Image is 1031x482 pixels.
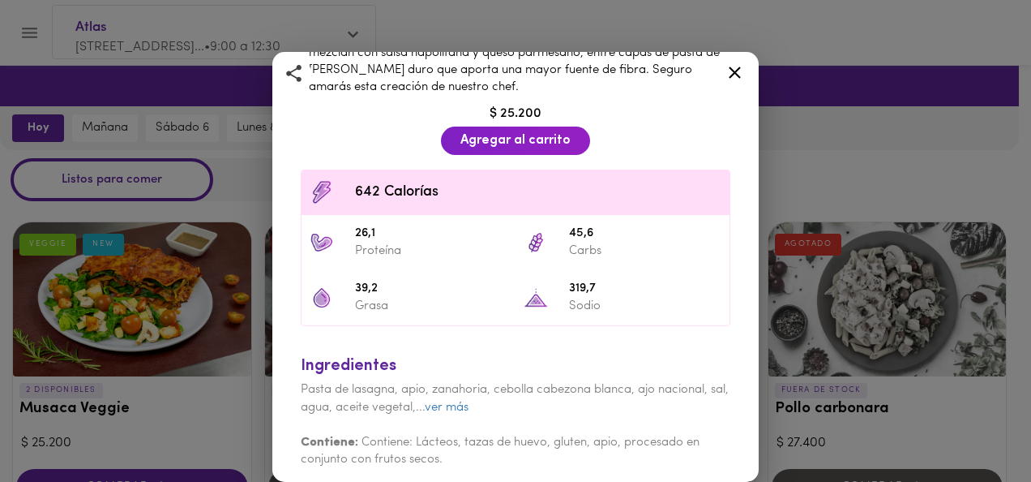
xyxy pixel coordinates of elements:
[355,280,507,299] span: 39,2
[937,388,1015,466] iframe: Messagebird Livechat Widget
[301,437,358,449] b: Contiene:
[569,243,721,260] p: Carbs
[310,286,334,310] img: 39,2 Grasa
[460,133,571,148] span: Agregar al carrito
[355,182,721,204] span: 642 Calorías
[569,225,721,243] span: 45,6
[355,243,507,260] p: Proteína
[355,298,507,315] p: Grasa
[441,127,590,155] button: Agregar al carrito
[301,384,729,413] span: Pasta de lasagna, apio, zanahoria, cebolla cabezona blanca, ajo nacional, sal, agua, aceite veget...
[569,280,721,299] span: 319,7
[310,180,334,204] img: Contenido calórico
[355,225,507,243] span: 26,1
[301,355,730,378] div: Ingredientes
[301,416,730,468] div: Contiene: Lácteos, tazas de huevo, gluten, apio, procesado en conjunto con frutos secos.
[569,298,721,315] p: Sodio
[310,230,334,255] img: 26,1 Proteína
[524,230,548,255] img: 45,6 Carbs
[293,105,738,123] div: $ 25.200
[425,402,468,414] a: ver más
[524,286,548,310] img: 319,7 Sodio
